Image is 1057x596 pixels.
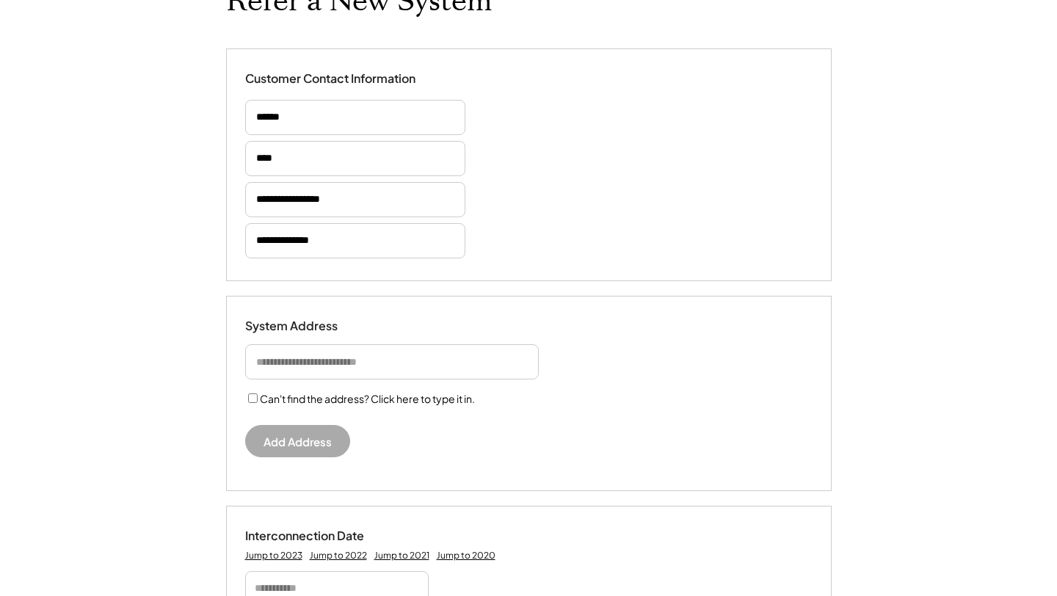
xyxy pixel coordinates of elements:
[310,550,367,562] div: Jump to 2022
[245,71,415,87] div: Customer Contact Information
[374,550,429,562] div: Jump to 2021
[245,319,392,334] div: System Address
[245,550,302,562] div: Jump to 2023
[245,528,392,544] div: Interconnection Date
[260,392,475,405] label: Can't find the address? Click here to type it in.
[245,425,350,457] button: Add Address
[437,550,495,562] div: Jump to 2020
